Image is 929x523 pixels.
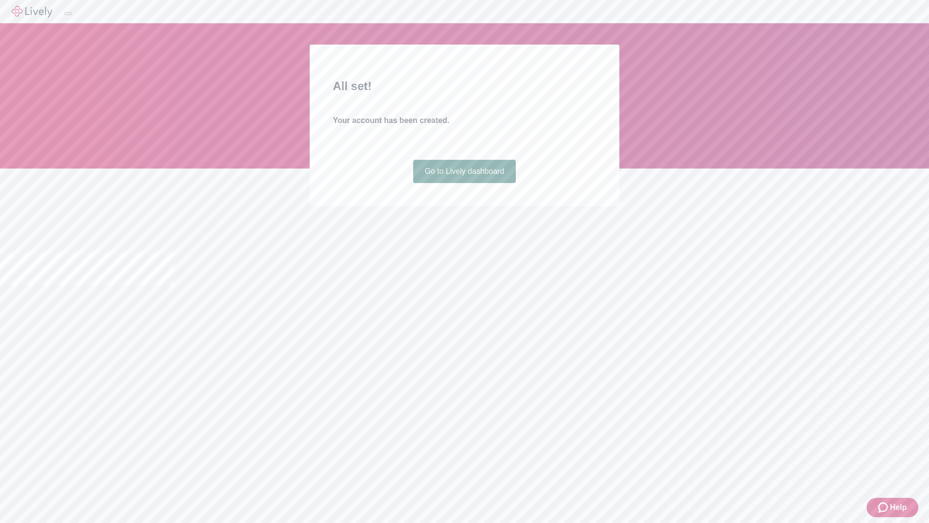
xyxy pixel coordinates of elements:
[890,502,907,513] span: Help
[64,12,72,15] button: Log out
[413,160,516,183] a: Go to Lively dashboard
[333,77,596,95] h2: All set!
[333,115,596,126] h4: Your account has been created.
[878,502,890,513] svg: Zendesk support icon
[12,6,52,17] img: Lively
[867,498,918,517] button: Zendesk support iconHelp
